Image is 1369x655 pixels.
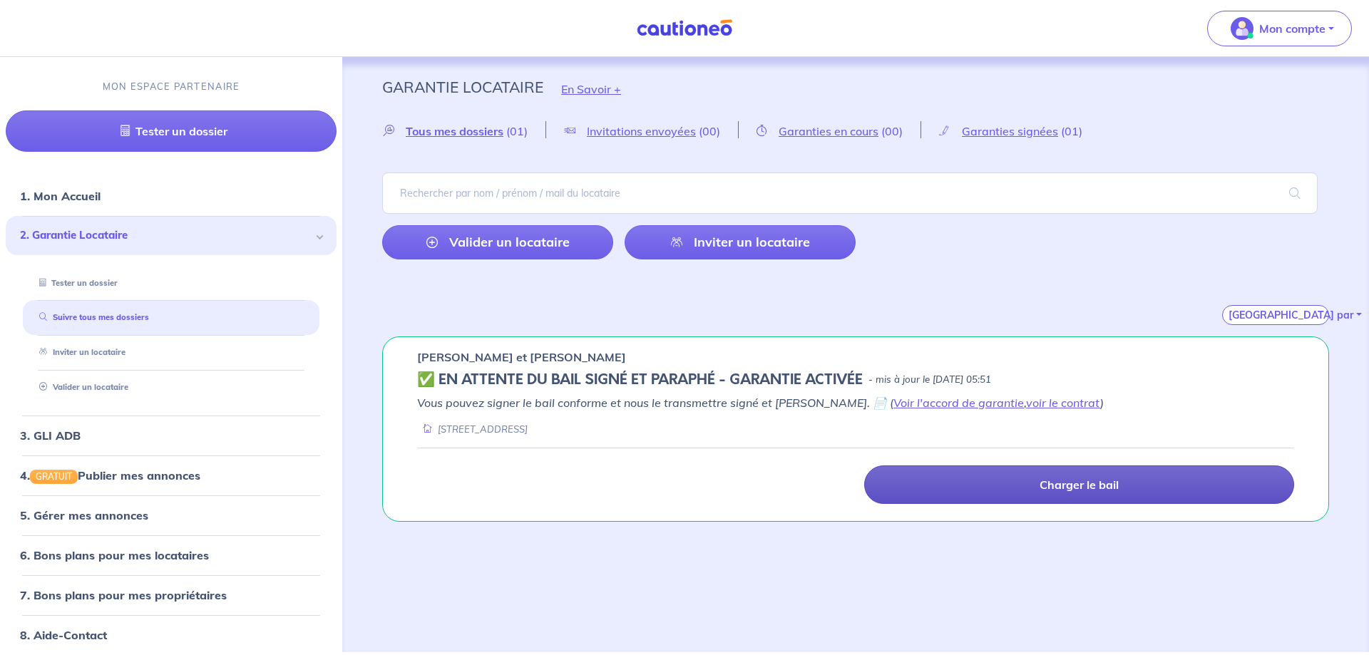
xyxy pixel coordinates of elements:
[34,312,149,322] a: Suivre tous mes dossiers
[699,124,720,138] span: (00)
[20,548,209,562] a: 6. Bons plans pour mes locataires
[382,124,545,138] a: Tous mes dossiers(01)
[1026,396,1100,410] a: voir le contrat
[406,124,503,138] span: Tous mes dossiers
[6,461,337,490] div: 4.GRATUITPublier mes annonces
[587,124,696,138] span: Invitations envoyées
[543,68,639,110] button: En Savoir +
[382,74,543,100] p: Garantie Locataire
[779,124,878,138] span: Garanties en cours
[1272,173,1318,213] span: search
[103,80,240,93] p: MON ESPACE PARTENAIRE
[417,396,1104,410] em: Vous pouvez signer le bail conforme et nous le transmettre signé et [PERSON_NAME]. 📄 ( , )
[1207,11,1352,46] button: illu_account_valid_menu.svgMon compte
[6,541,337,569] div: 6. Bons plans pour mes locataires
[881,124,903,138] span: (00)
[6,581,337,609] div: 7. Bons plans pour mes propriétaires
[921,124,1100,138] a: Garanties signées(01)
[864,465,1294,504] a: Charger le bail
[868,373,991,387] p: - mis à jour le [DATE] 05:51
[631,19,738,37] img: Cautioneo
[34,382,128,392] a: Valider un locataire
[20,468,200,483] a: 4.GRATUITPublier mes annonces
[6,421,337,450] div: 3. GLI ADB
[6,182,337,210] div: 1. Mon Accueil
[20,428,81,443] a: 3. GLI ADB
[20,628,107,642] a: 8. Aide-Contact
[1061,124,1082,138] span: (01)
[1231,17,1253,40] img: illu_account_valid_menu.svg
[20,588,227,602] a: 7. Bons plans pour mes propriétaires
[1040,478,1119,492] p: Charger le bail
[739,124,921,138] a: Garanties en cours(00)
[382,172,1318,214] input: Rechercher par nom / prénom / mail du locataire
[6,110,337,152] a: Tester un dossier
[23,306,319,329] div: Suivre tous mes dossiers
[20,189,101,203] a: 1. Mon Accueil
[1259,20,1326,37] p: Mon compte
[23,376,319,399] div: Valider un locataire
[20,227,312,244] span: 2. Garantie Locataire
[962,124,1058,138] span: Garanties signées
[6,501,337,530] div: 5. Gérer mes annonces
[506,124,528,138] span: (01)
[1222,305,1329,325] button: [GEOGRAPHIC_DATA] par
[625,225,856,259] a: Inviter un locataire
[417,349,626,366] p: [PERSON_NAME] et [PERSON_NAME]
[6,621,337,649] div: 8. Aide-Contact
[546,124,738,138] a: Invitations envoyées(00)
[23,272,319,295] div: Tester un dossier
[382,225,613,259] a: Valider un locataire
[893,396,1024,410] a: Voir l'accord de garantie
[417,423,528,436] div: [STREET_ADDRESS]
[23,341,319,364] div: Inviter un locataire
[34,278,118,288] a: Tester un dossier
[34,347,125,357] a: Inviter un locataire
[6,216,337,255] div: 2. Garantie Locataire
[417,371,863,388] h5: ✅️️️ EN ATTENTE DU BAIL SIGNÉ ET PARAPHÉ - GARANTIE ACTIVÉE
[417,371,1294,388] div: state: CONTRACT-SIGNED, Context: FINISHED,IS-GL-CAUTION
[20,508,148,522] a: 5. Gérer mes annonces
